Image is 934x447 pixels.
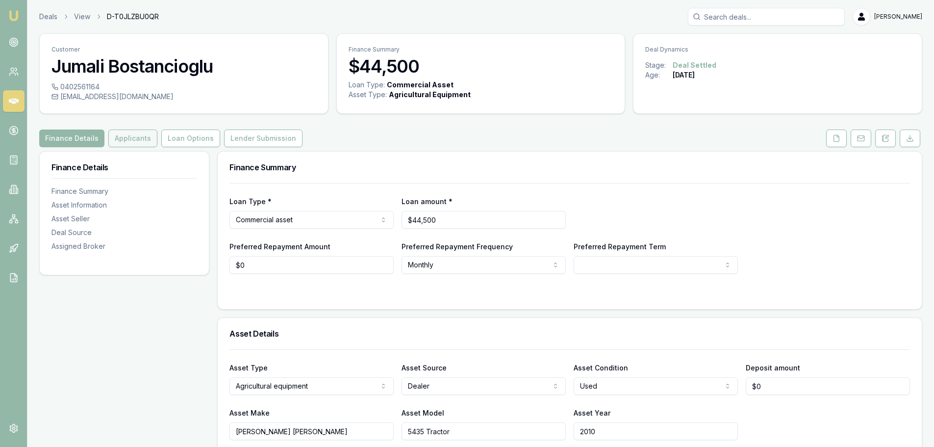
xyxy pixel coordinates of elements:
[349,80,385,90] div: Loan Type:
[51,56,316,76] h3: Jumali Bostancioglu
[51,92,316,102] div: [EMAIL_ADDRESS][DOMAIN_NAME]
[229,364,268,372] label: Asset Type
[746,364,800,372] label: Deposit amount
[645,46,910,53] p: Deal Dynamics
[229,197,272,206] label: Loan Type *
[229,242,330,251] label: Preferred Repayment Amount
[222,130,304,147] a: Lender Submission
[51,214,197,224] div: Asset Seller
[39,12,57,22] a: Deals
[389,90,471,100] div: Agricultural Equipment
[402,409,444,417] label: Asset Model
[673,60,716,70] div: Deal Settled
[8,10,20,22] img: emu-icon-u.png
[229,409,270,417] label: Asset Make
[402,211,566,229] input: $
[574,242,666,251] label: Preferred Repayment Term
[107,12,159,22] span: D-T0JLZBU0QR
[108,130,157,147] button: Applicants
[229,163,910,171] h3: Finance Summary
[746,377,910,395] input: $
[402,364,447,372] label: Asset Source
[645,70,673,80] div: Age:
[51,46,316,53] p: Customer
[874,13,922,21] span: [PERSON_NAME]
[402,242,513,251] label: Preferred Repayment Frequency
[51,228,197,237] div: Deal Source
[224,130,303,147] button: Lender Submission
[39,130,106,147] a: Finance Details
[51,82,316,92] div: 0402561164
[349,56,613,76] h3: $44,500
[688,8,845,26] input: Search deals
[51,200,197,210] div: Asset Information
[402,197,453,206] label: Loan amount *
[74,12,90,22] a: View
[39,130,104,147] button: Finance Details
[106,130,159,147] a: Applicants
[574,364,628,372] label: Asset Condition
[349,46,613,53] p: Finance Summary
[39,12,159,22] nav: breadcrumb
[229,330,910,338] h3: Asset Details
[645,60,673,70] div: Stage:
[387,80,454,90] div: Commercial Asset
[51,163,197,171] h3: Finance Details
[229,256,394,274] input: $
[161,130,220,147] button: Loan Options
[159,130,222,147] a: Loan Options
[51,241,197,251] div: Assigned Broker
[574,409,610,417] label: Asset Year
[349,90,387,100] div: Asset Type :
[51,186,197,196] div: Finance Summary
[673,70,695,80] div: [DATE]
